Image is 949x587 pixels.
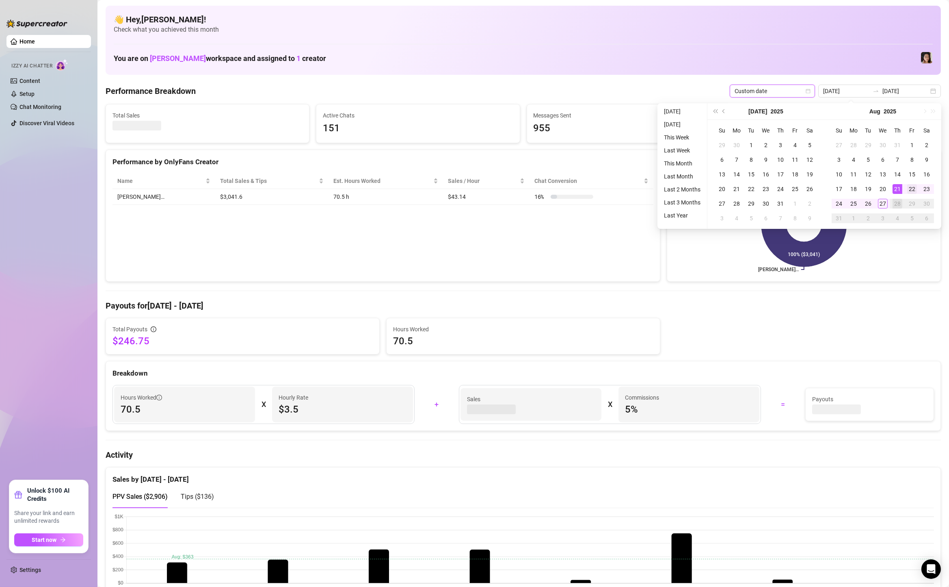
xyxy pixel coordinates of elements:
td: 2025-09-03 [876,211,890,226]
div: 13 [717,170,727,179]
div: 25 [849,199,858,209]
div: 14 [893,170,902,179]
span: Check what you achieved this month [114,25,933,34]
div: 2 [863,213,873,223]
a: Chat Monitoring [19,104,61,110]
td: 2025-08-30 [919,196,934,211]
div: 3 [717,213,727,223]
div: 27 [717,199,727,209]
span: to [873,88,879,94]
span: 70.5 [393,335,653,348]
li: Last 3 Months [661,198,704,207]
div: 4 [790,140,800,150]
td: 2025-08-25 [846,196,861,211]
td: 2025-08-20 [876,182,890,196]
td: 2025-08-15 [905,167,919,182]
div: 1 [907,140,917,150]
td: 2025-07-27 [832,138,846,152]
td: 2025-08-12 [861,167,876,182]
td: 2025-07-27 [715,196,729,211]
td: 2025-08-17 [832,182,846,196]
div: 8 [907,155,917,165]
td: 2025-08-18 [846,182,861,196]
td: 2025-07-07 [729,152,744,167]
td: 2025-08-26 [861,196,876,211]
td: 2025-08-21 [890,182,905,196]
li: Last Year [661,211,704,220]
span: Share your link and earn unlimited rewards [14,509,83,525]
th: Su [832,123,846,138]
td: 2025-09-05 [905,211,919,226]
strong: Unlock $100 AI Credits [27,487,83,503]
div: 10 [776,155,785,165]
td: 2025-07-05 [802,138,817,152]
td: 70.5 h [329,189,443,205]
div: Sales by [DATE] - [DATE] [112,467,934,485]
th: Sales / Hour [443,173,530,189]
div: 3 [834,155,844,165]
button: Previous month (PageUp) [720,103,729,120]
td: 2025-07-08 [744,152,759,167]
div: Open Intercom Messenger [921,559,941,579]
th: Chat Conversion [530,173,653,189]
span: Total Sales & Tips [220,176,318,185]
div: Breakdown [112,368,934,379]
div: 23 [761,184,771,194]
div: 15 [907,170,917,179]
td: 2025-07-10 [773,152,788,167]
td: 2025-08-24 [832,196,846,211]
td: 2025-08-07 [890,152,905,167]
div: 4 [732,213,741,223]
span: $246.75 [112,335,373,348]
div: 4 [893,213,902,223]
span: swap-right [873,88,879,94]
th: Name [112,173,215,189]
td: 2025-07-30 [876,138,890,152]
input: Start date [823,87,869,96]
td: 2025-07-23 [759,182,773,196]
th: Fr [788,123,802,138]
div: 21 [732,184,741,194]
td: 2025-08-09 [802,211,817,226]
div: 11 [849,170,858,179]
td: 2025-08-05 [744,211,759,226]
div: X [608,398,612,411]
td: 2025-08-08 [905,152,919,167]
div: 5 [805,140,815,150]
span: 5 % [625,403,753,416]
td: 2025-09-01 [846,211,861,226]
td: 2025-09-04 [890,211,905,226]
div: 31 [893,140,902,150]
div: 3 [776,140,785,150]
span: Custom date [735,85,810,97]
td: 2025-08-31 [832,211,846,226]
a: Content [19,78,40,84]
div: 8 [790,213,800,223]
td: 2025-08-11 [846,167,861,182]
div: 26 [805,184,815,194]
td: 2025-07-16 [759,167,773,182]
th: Sa [919,123,934,138]
h4: Performance Breakdown [106,85,196,97]
li: Last Week [661,146,704,155]
td: 2025-07-02 [759,138,773,152]
td: 2025-07-31 [890,138,905,152]
th: Sa [802,123,817,138]
li: [DATE] [661,120,704,129]
td: 2025-07-22 [744,182,759,196]
span: Messages Sent [534,111,724,120]
td: 2025-07-19 [802,167,817,182]
div: 30 [761,199,771,209]
a: Setup [19,91,35,97]
span: Total Payouts [112,325,147,334]
span: 70.5 [121,403,249,416]
a: Settings [19,567,41,573]
td: 2025-09-06 [919,211,934,226]
div: 19 [863,184,873,194]
article: Commissions [625,393,659,402]
td: 2025-07-14 [729,167,744,182]
td: 2025-07-28 [846,138,861,152]
div: 17 [776,170,785,179]
td: 2025-08-29 [905,196,919,211]
td: 2025-07-06 [715,152,729,167]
